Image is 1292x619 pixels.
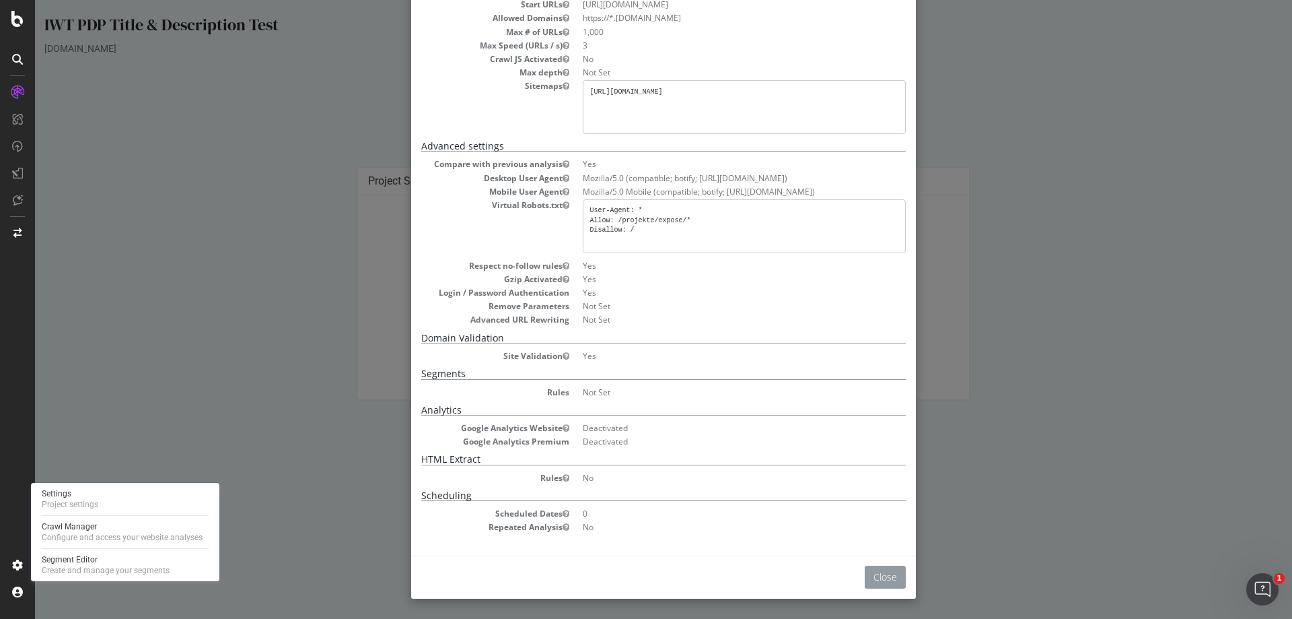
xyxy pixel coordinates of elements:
[1246,573,1279,606] iframe: Intercom live chat
[386,472,534,484] dt: Rules
[36,553,214,577] a: Segment EditorCreate and manage your segments
[548,314,871,325] dd: Not Set
[386,260,534,271] dt: Respect no-follow rules
[386,141,871,152] h5: Advanced settings
[548,260,871,271] dd: Yes
[386,454,871,465] h5: HTML Extract
[548,508,871,519] dd: 0
[386,199,534,211] dt: Virtual Robots.txt
[548,80,871,134] pre: [URL][DOMAIN_NAME]
[386,186,534,197] dt: Mobile User Agent
[386,521,534,533] dt: Repeated Analysis
[386,368,871,379] h5: Segments
[548,472,871,484] dd: No
[548,186,871,197] dd: Mozilla/5.0 Mobile (compatible; botify; [URL][DOMAIN_NAME])
[42,488,98,499] div: Settings
[36,520,214,544] a: Crawl ManagerConfigure and access your website analyses
[386,80,534,92] dt: Sitemaps
[42,554,170,565] div: Segment Editor
[386,422,534,434] dt: Google Analytics Website
[548,387,871,398] dd: Not Set
[548,67,871,78] dd: Not Set
[386,300,534,312] dt: Remove Parameters
[548,300,871,312] dd: Not Set
[386,53,534,65] dt: Crawl JS Activated
[548,158,871,170] dd: Yes
[1274,573,1285,584] span: 1
[42,532,203,543] div: Configure and access your website analyses
[548,53,871,65] dd: No
[548,273,871,285] dd: Yes
[548,40,871,51] dd: 3
[386,26,534,38] dt: Max # of URLs
[42,499,98,510] div: Project settings
[386,333,871,344] h5: Domain Validation
[548,199,871,253] pre: User-Agent: * Allow: /projekte/expose/* Disallow: /
[386,405,871,416] h5: Analytics
[548,172,871,184] dd: Mozilla/5.0 (compatible; botify; [URL][DOMAIN_NAME])
[548,26,871,38] dd: 1,000
[386,67,534,78] dt: Max depth
[548,436,871,447] dd: Deactivated
[548,422,871,434] dd: Deactivated
[386,314,534,325] dt: Advanced URL Rewriting
[386,490,871,501] h5: Scheduling
[386,436,534,447] dt: Google Analytics Premium
[386,172,534,184] dt: Desktop User Agent
[386,40,534,51] dt: Max Speed (URLs / s)
[830,566,871,589] button: Close
[42,565,170,576] div: Create and manage your segments
[386,387,534,398] dt: Rules
[42,521,203,532] div: Crawl Manager
[548,350,871,362] dd: Yes
[386,508,534,519] dt: Scheduled Dates
[386,158,534,170] dt: Compare with previous analysis
[548,521,871,533] dd: No
[36,487,214,511] a: SettingsProject settings
[386,350,534,362] dt: Site Validation
[548,287,871,298] dd: Yes
[548,12,871,24] li: https://*.[DOMAIN_NAME]
[386,12,534,24] dt: Allowed Domains
[386,287,534,298] dt: Login / Password Authentication
[386,273,534,285] dt: Gzip Activated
